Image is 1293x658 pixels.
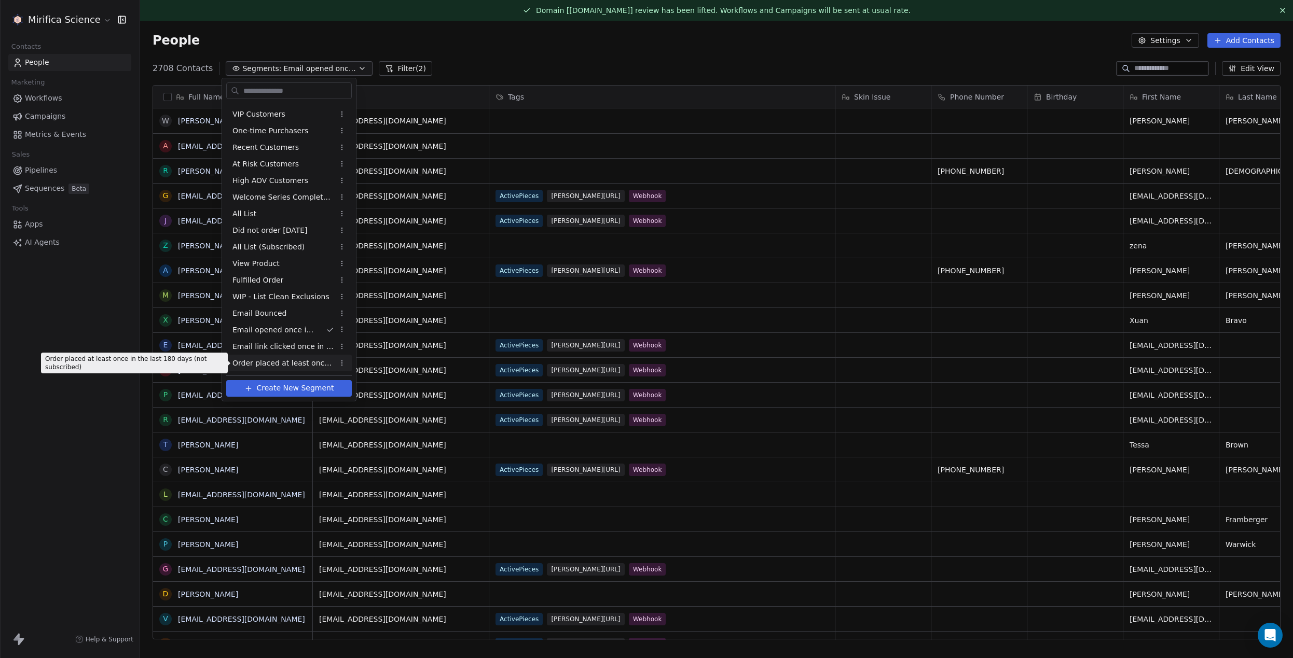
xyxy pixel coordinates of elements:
[232,358,334,369] span: Order placed at least once in the last 180 days (not subscribed)
[226,380,352,397] button: Create New Segment
[232,192,334,203] span: Welcome Series Completed (Smart Newsletter Leads)
[232,125,308,136] span: One-time Purchasers
[232,208,256,219] span: All List
[232,242,305,253] span: All List (Subscribed)
[232,341,334,352] span: Email link clicked once in the last 90 days (not subscribed)
[257,383,334,394] span: Create New Segment
[45,355,224,371] p: Order placed at least once in the last 180 days (not subscribed)
[232,142,299,153] span: Recent Customers
[232,291,329,302] span: WIP - List Clean Exclusions
[232,275,283,286] span: Fulfilled Order
[232,325,318,335] span: Email opened once in the last 90 days (not subscribed)
[232,109,285,120] span: VIP Customers
[232,308,286,319] span: Email Bounced
[232,159,299,170] span: At Risk Customers
[232,225,308,236] span: Did not order [DATE]
[232,258,280,269] span: View Product
[226,89,352,371] div: Suggestions
[232,175,308,186] span: High AOV Customers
